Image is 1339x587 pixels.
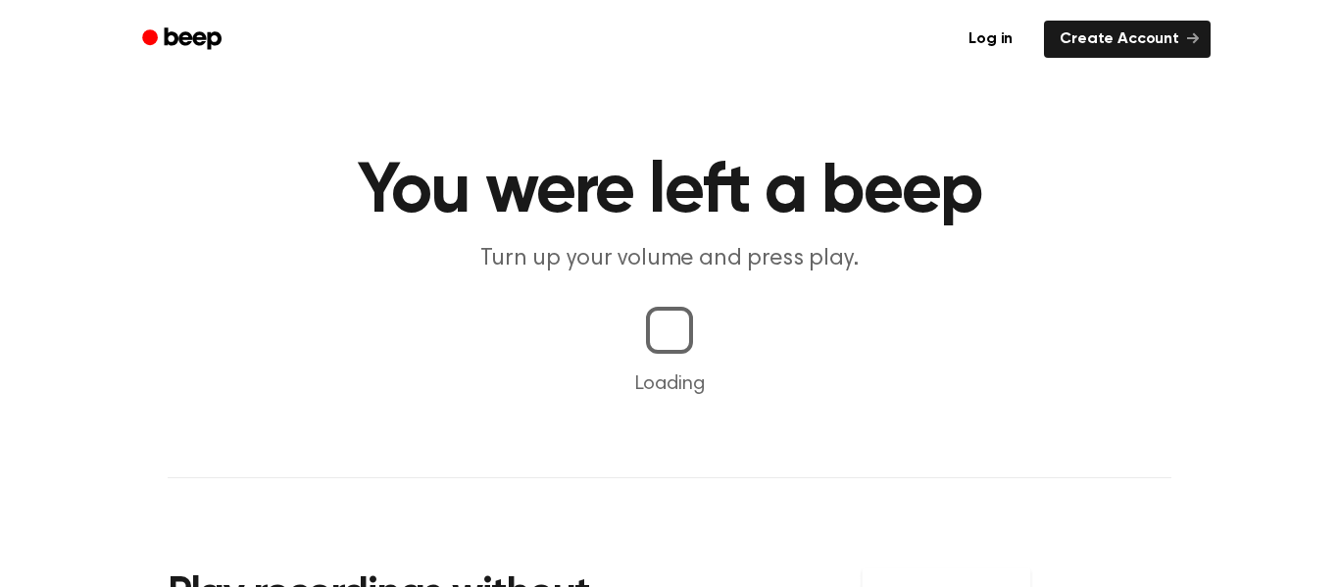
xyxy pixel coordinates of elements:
[24,369,1315,399] p: Loading
[949,17,1032,62] a: Log in
[293,243,1046,275] p: Turn up your volume and press play.
[1044,21,1211,58] a: Create Account
[128,21,239,59] a: Beep
[168,157,1171,227] h1: You were left a beep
